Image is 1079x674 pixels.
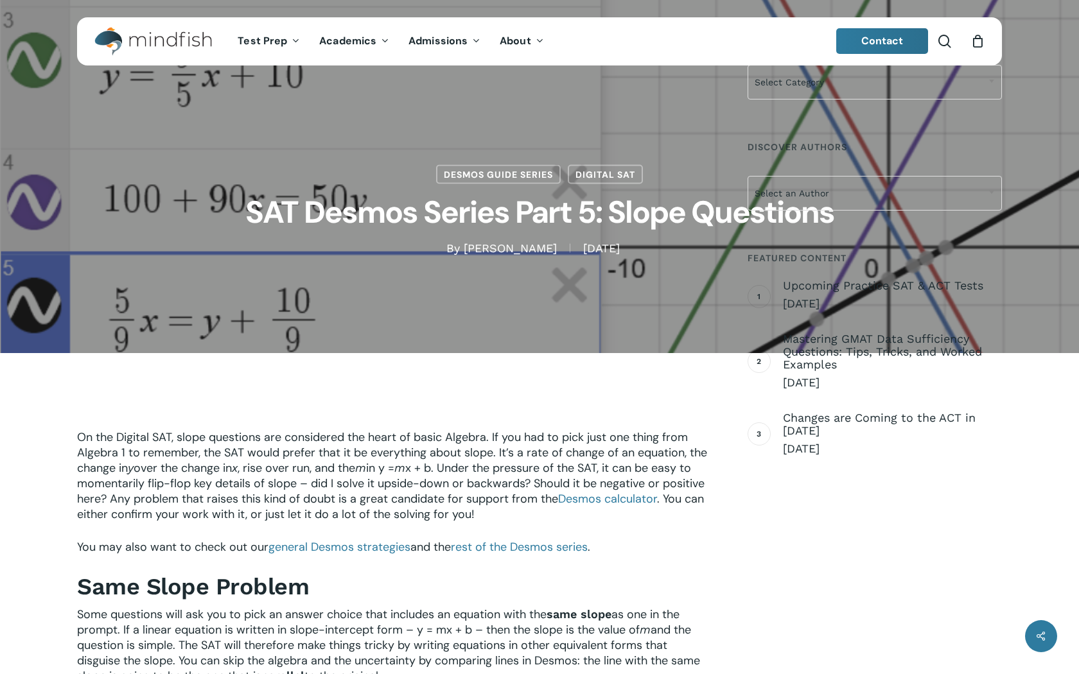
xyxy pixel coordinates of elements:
a: Cart [970,34,985,48]
span: Some questions will ask you to pick an answer choice that includes an equation with the [77,607,547,622]
span: Admissions [408,34,468,48]
a: Changes are Coming to the ACT in [DATE] [DATE] [783,411,1002,456]
span: . [588,539,590,555]
span: over the change in [134,460,232,476]
a: [PERSON_NAME] [464,241,557,255]
span: Select Category [748,69,1001,96]
span: x + b. Under the pressure of the SAT, it can be easy to momentarily flip-flop key details of slop... [77,460,705,522]
span: and the [410,539,451,555]
a: general Desmos strategies [268,539,410,555]
a: Desmos Guide Series [436,165,561,184]
span: By [446,244,460,253]
span: [DATE] [783,441,1002,456]
span: , rise over run, and the [238,460,355,476]
header: Main Menu [77,17,1002,65]
span: y [128,461,134,474]
span: x [232,461,238,474]
a: Desmos calculator [558,491,657,506]
span: [DATE] [783,375,1002,390]
span: Select an Author [748,176,1002,211]
span: Academics [319,34,376,48]
span: m [394,461,405,474]
a: rest of the Desmos series [451,539,588,555]
span: in y = [366,460,394,476]
span: Mastering GMAT Data Sufficiency Questions: Tips, Tricks, and Worked Examples [783,333,1002,371]
span: Contact [861,34,904,48]
span: m [355,461,366,474]
span: [DATE] [570,244,633,253]
span: Test Prep [238,34,287,48]
a: Test Prep [228,36,310,47]
a: Admissions [399,36,490,47]
a: Mastering GMAT Data Sufficiency Questions: Tips, Tricks, and Worked Examples [DATE] [783,333,1002,390]
a: Digital SAT [568,165,643,184]
span: m [640,623,651,636]
a: About [490,36,554,47]
a: Contact [836,28,929,54]
h4: Featured Content [748,246,1002,270]
span: You may also want to check out our [77,539,268,555]
b: same slope [547,607,611,621]
span: [DATE] [783,296,1002,311]
b: Same Slope Problem [77,573,309,600]
span: as one in the prompt. If a linear equation is written in slope-intercept form – y = mx + b – then... [77,607,680,637]
a: Upcoming Practice SAT & ACT Tests [DATE] [783,279,1002,311]
span: About [500,34,531,48]
span: Select an Author [748,180,1001,207]
h1: SAT Desmos Series Part 5: Slope Questions [218,184,861,241]
span: Upcoming Practice SAT & ACT Tests [783,279,1002,292]
span: On the Digital SAT, slope questions are considered the heart of basic Algebra. If you had to pick... [77,429,707,476]
a: Academics [310,36,399,47]
h4: Discover Authors [748,135,1002,159]
nav: Main Menu [228,17,553,65]
span: Select Category [748,65,1002,99]
span: Changes are Coming to the ACT in [DATE] [783,411,1002,437]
